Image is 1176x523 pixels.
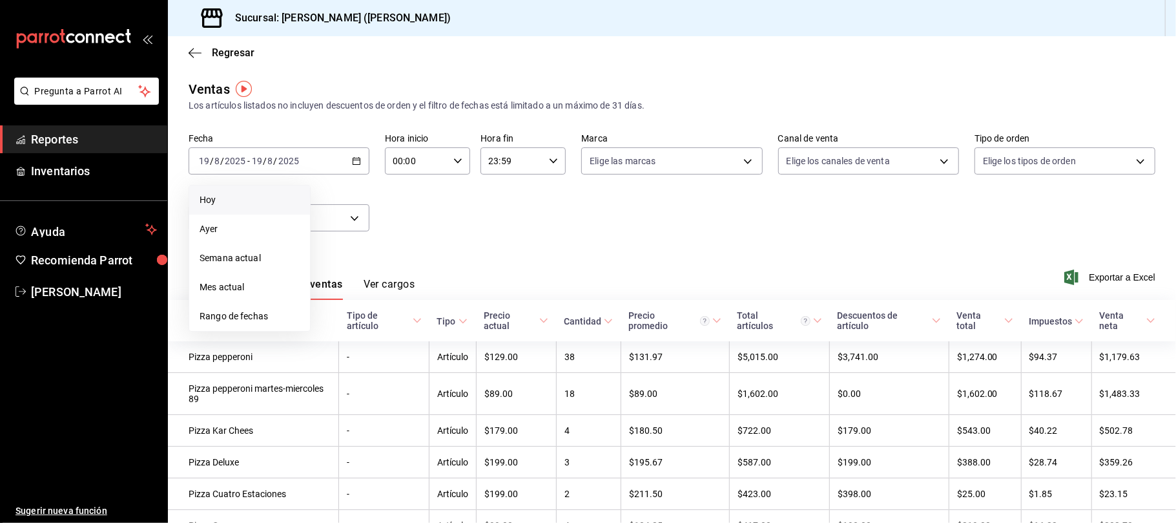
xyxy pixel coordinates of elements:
[200,310,300,323] span: Rango de fechas
[787,155,890,167] span: Elige los canales de venta
[31,222,140,237] span: Ayuda
[278,156,300,166] input: ----
[339,341,429,373] td: -
[590,155,655,167] span: Elige las marcas
[564,316,601,326] div: Cantidad
[429,447,477,478] td: Artículo
[290,278,343,300] button: Ver ventas
[168,478,339,510] td: Pizza Cuatro Estaciones
[477,478,557,510] td: $199.00
[200,281,300,294] span: Mes actual
[429,415,477,447] td: Artículo
[949,415,1021,447] td: $543.00
[267,156,274,166] input: --
[1021,478,1091,510] td: $1.85
[437,316,468,326] span: Tipo
[477,341,557,373] td: $129.00
[225,10,451,26] h3: Sucursal: [PERSON_NAME] ([PERSON_NAME])
[339,447,429,478] td: -
[556,341,621,373] td: 38
[729,373,829,415] td: $1,602.00
[31,251,157,269] span: Recomienda Parrot
[1099,310,1155,331] span: Venta neta
[364,278,415,300] button: Ver cargos
[801,316,810,326] svg: El total artículos considera cambios de precios en los artículos así como costos adicionales por ...
[1099,310,1144,331] div: Venta neta
[477,447,557,478] td: $199.00
[949,447,1021,478] td: $388.00
[621,447,729,478] td: $195.67
[480,134,566,144] label: Hora fin
[729,447,829,478] td: $587.00
[1021,447,1091,478] td: $28.74
[429,373,477,415] td: Artículo
[983,155,1076,167] span: Elige los tipos de orden
[429,341,477,373] td: Artículo
[263,156,267,166] span: /
[1029,316,1072,326] div: Impuestos
[1091,478,1176,510] td: $23.15
[628,310,721,331] span: Precio promedio
[168,373,339,415] td: Pizza pepperoni martes-miercoles 89
[621,478,729,510] td: $211.50
[339,415,429,447] td: -
[484,310,537,331] div: Precio actual
[212,47,254,59] span: Regresar
[621,373,729,415] td: $89.00
[838,310,930,331] div: Descuentos de artículo
[1091,447,1176,478] td: $359.26
[385,134,470,144] label: Hora inicio
[31,131,157,148] span: Reportes
[564,316,613,326] span: Cantidad
[556,415,621,447] td: 4
[830,341,949,373] td: $3,741.00
[729,415,829,447] td: $722.00
[700,316,710,326] svg: Precio promedio = Total artículos / cantidad
[729,478,829,510] td: $423.00
[949,478,1021,510] td: $25.00
[484,310,549,331] span: Precio actual
[477,415,557,447] td: $179.00
[1029,316,1084,326] span: Impuestos
[189,99,1155,112] div: Los artículos listados no incluyen descuentos de orden y el filtro de fechas está limitado a un m...
[220,156,224,166] span: /
[347,310,410,331] div: Tipo de artículo
[200,222,300,236] span: Ayer
[778,134,959,144] label: Canal de venta
[339,373,429,415] td: -
[729,341,829,373] td: $5,015.00
[1021,415,1091,447] td: $40.22
[1067,270,1155,285] span: Exportar a Excel
[9,94,159,107] a: Pregunta a Parrot AI
[1091,415,1176,447] td: $502.78
[949,373,1021,415] td: $1,602.00
[200,193,300,207] span: Hoy
[830,415,949,447] td: $179.00
[14,78,159,105] button: Pregunta a Parrot AI
[1021,341,1091,373] td: $94.37
[189,80,230,99] div: Ventas
[168,415,339,447] td: Pizza Kar Chees
[949,341,1021,373] td: $1,274.00
[224,156,246,166] input: ----
[429,478,477,510] td: Artículo
[975,134,1155,144] label: Tipo de orden
[247,156,250,166] span: -
[628,310,710,331] div: Precio promedio
[581,134,762,144] label: Marca
[956,310,1013,331] span: Venta total
[830,373,949,415] td: $0.00
[830,447,949,478] td: $199.00
[737,310,821,331] span: Total artículos
[956,310,1002,331] div: Venta total
[347,310,422,331] span: Tipo de artículo
[15,504,157,518] span: Sugerir nueva función
[35,85,139,98] span: Pregunta a Parrot AI
[189,47,254,59] button: Regresar
[556,373,621,415] td: 18
[437,316,456,326] div: Tipo
[737,310,810,331] div: Total artículos
[339,478,429,510] td: -
[214,156,220,166] input: --
[236,81,252,97] img: Tooltip marker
